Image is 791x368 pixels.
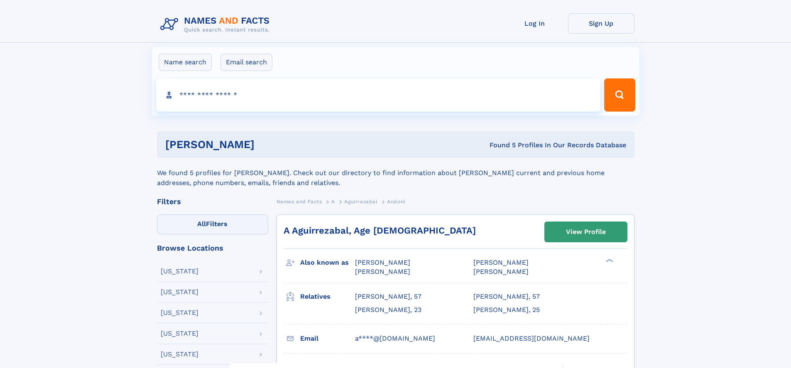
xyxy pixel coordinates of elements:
label: Name search [159,54,212,71]
span: Aguirrezabal [344,199,377,205]
button: Search Button [604,78,635,112]
a: Names and Facts [277,196,322,207]
div: [US_STATE] [161,330,198,337]
img: Logo Names and Facts [157,13,277,36]
span: [EMAIL_ADDRESS][DOMAIN_NAME] [473,334,590,342]
a: [PERSON_NAME], 57 [473,292,540,301]
label: Email search [220,54,272,71]
h3: Also known as [300,256,355,270]
input: search input [156,78,601,112]
div: [US_STATE] [161,351,198,358]
div: Filters [157,198,268,205]
a: A [331,196,335,207]
a: Aguirrezabal [344,196,377,207]
div: Found 5 Profiles In Our Records Database [372,141,626,150]
div: [US_STATE] [161,289,198,295]
div: [US_STATE] [161,310,198,316]
a: View Profile [545,222,627,242]
span: [PERSON_NAME] [355,258,410,266]
span: [PERSON_NAME] [355,268,410,275]
div: ❯ [604,258,614,263]
div: View Profile [566,222,606,241]
span: All [197,220,206,228]
a: A Aguirrezabal, Age [DEMOGRAPHIC_DATA] [284,225,476,236]
div: [US_STATE] [161,268,198,275]
div: Browse Locations [157,244,268,252]
label: Filters [157,214,268,234]
span: [PERSON_NAME] [473,268,529,275]
a: [PERSON_NAME], 25 [473,305,540,314]
span: Andoni [387,199,405,205]
a: [PERSON_NAME], 57 [355,292,421,301]
a: [PERSON_NAME], 23 [355,305,421,314]
span: A [331,199,335,205]
a: Log In [502,13,568,34]
h3: Relatives [300,290,355,304]
h1: [PERSON_NAME] [165,139,372,150]
h3: Email [300,331,355,346]
a: Sign Up [568,13,634,34]
div: We found 5 profiles for [PERSON_NAME]. Check out our directory to find information about [PERSON_... [157,158,634,188]
span: [PERSON_NAME] [473,258,529,266]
